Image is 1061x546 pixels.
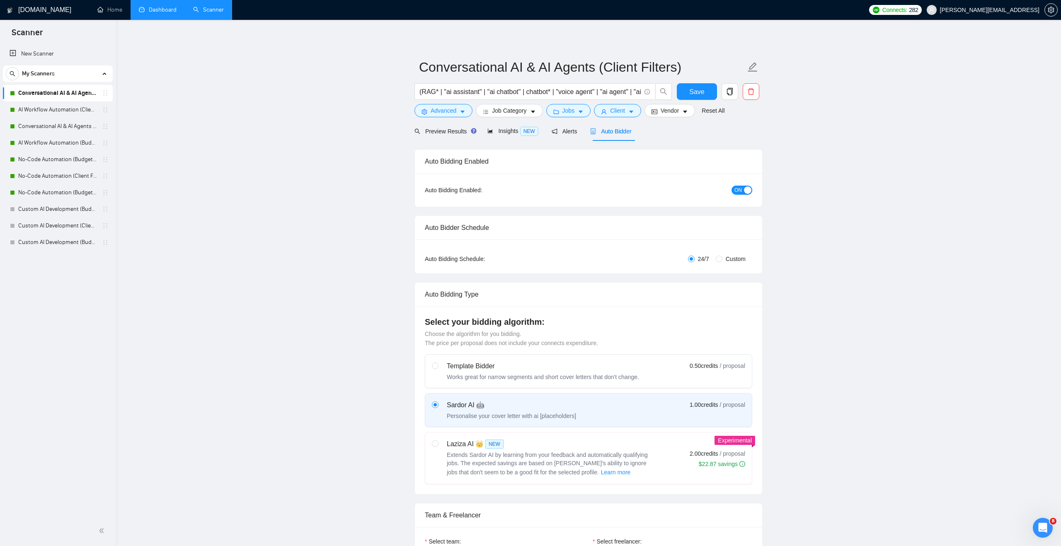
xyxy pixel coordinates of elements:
span: edit [747,62,758,72]
span: 8 [1050,518,1056,524]
span: Connects: [882,5,907,14]
span: Client [610,106,625,115]
span: Jobs [562,106,575,115]
span: Experimental [718,437,752,444]
a: searchScanner [193,6,224,13]
a: No-Code Automation (Client Filters) [18,168,97,184]
span: caret-down [530,109,536,115]
span: My Scanners [22,65,55,82]
div: Auto Bidding Enabled: [425,186,534,195]
span: Choose the algorithm for you bidding. The price per proposal does not include your connects expen... [425,331,598,346]
span: Save [689,87,704,97]
a: Custom AI Development (Budget Filter) [18,201,97,217]
span: holder [102,156,109,163]
span: holder [102,140,109,146]
span: Custom [722,254,749,263]
span: caret-down [682,109,688,115]
span: user [929,7,935,13]
span: caret-down [628,109,634,115]
button: settingAdvancedcaret-down [414,104,472,117]
span: 👑 [475,439,484,449]
span: holder [102,90,109,97]
span: Preview Results [414,128,474,135]
span: search [414,128,420,134]
span: holder [102,106,109,113]
span: Learn more [601,468,631,477]
span: Scanner [5,27,49,44]
div: Tooltip anchor [470,127,477,135]
div: $22.87 savings [699,460,745,468]
span: search [656,88,671,95]
span: NEW [520,127,538,136]
span: holder [102,189,109,196]
a: Custom AI Development (Budget Filters) [18,234,97,251]
span: folder [553,109,559,115]
span: / proposal [720,362,745,370]
div: Auto Bidding Schedule: [425,254,534,263]
button: search [6,67,19,80]
label: Select team: [425,537,461,546]
button: search [655,83,672,100]
span: double-left [99,527,107,535]
button: idcardVendorcaret-down [644,104,695,117]
button: Laziza AI NEWExtends Sardor AI by learning from your feedback and automatically qualifying jobs. ... [601,467,631,477]
span: 24/7 [695,254,712,263]
span: area-chart [487,128,493,134]
div: Personalise your cover letter with ai [placeholders] [447,412,576,420]
span: setting [421,109,427,115]
span: holder [102,123,109,130]
span: / proposal [720,449,745,458]
a: No-Code Automation (Budget Filters) [18,151,97,168]
button: setting [1044,3,1058,17]
button: userClientcaret-down [594,104,641,117]
a: Reset All [702,106,724,115]
span: notification [552,128,557,134]
span: Job Category [492,106,526,115]
span: copy [722,88,738,95]
span: Auto Bidder [590,128,631,135]
div: Sardor AI 🤖 [447,400,576,410]
span: Extends Sardor AI by learning from your feedback and automatically qualifying jobs. The expected ... [447,452,648,476]
div: Template Bidder [447,361,639,371]
span: user [601,109,607,115]
input: Search Freelance Jobs... [419,87,641,97]
iframe: Intercom live chat [1033,518,1053,538]
span: info-circle [739,461,745,467]
button: delete [743,83,759,100]
img: upwork-logo.png [873,7,879,13]
a: Custom AI Development (Client Filters) [18,217,97,234]
span: holder [102,173,109,179]
button: barsJob Categorycaret-down [476,104,543,117]
a: setting [1044,7,1058,13]
a: AI Workflow Automation (Client Filters) [18,101,97,118]
span: 1.00 credits [690,400,718,409]
span: Vendor [661,106,679,115]
a: AI Workflow Automation (Budget Filters) [18,135,97,151]
span: / proposal [720,401,745,409]
div: Works great for narrow segments and short cover letters that don't change. [447,373,639,381]
a: dashboardDashboard [139,6,177,13]
span: holder [102,239,109,246]
span: idcard [652,109,657,115]
a: Conversational AI & AI Agents (Client Filters) [18,85,97,101]
div: Team & Freelancer [425,503,752,527]
img: logo [7,4,13,17]
span: Insights [487,128,538,134]
li: New Scanner [3,46,113,62]
div: Auto Bidder Schedule [425,216,752,239]
span: NEW [485,440,504,449]
a: No-Code Automation (Budget Filters W4, Aug) [18,184,97,201]
a: homeHome [97,6,122,13]
span: holder [102,222,109,229]
span: setting [1045,7,1057,13]
span: info-circle [644,89,650,94]
span: 0.50 credits [690,361,718,370]
span: caret-down [578,109,584,115]
input: Scanner name... [419,57,746,77]
span: 282 [909,5,918,14]
span: holder [102,206,109,213]
button: folderJobscaret-down [546,104,591,117]
a: New Scanner [10,46,106,62]
li: My Scanners [3,65,113,251]
span: caret-down [460,109,465,115]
